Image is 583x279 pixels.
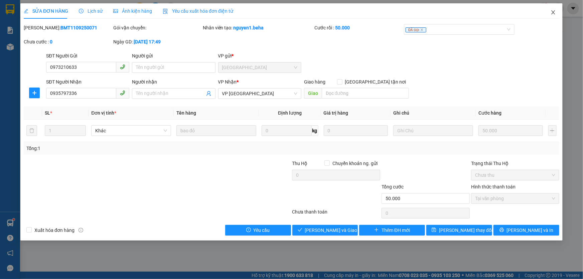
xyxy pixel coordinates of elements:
span: Đơn vị tính [91,110,116,116]
div: Chưa thanh toán [292,208,381,220]
span: printer [499,228,504,233]
div: Trạng thái Thu Hộ [471,160,559,167]
button: check[PERSON_NAME] và Giao hàng [292,225,358,236]
span: check [298,228,302,233]
div: Tổng: 1 [26,145,225,152]
span: [GEOGRAPHIC_DATA] tận nơi [342,78,409,86]
b: 50.000 [335,25,350,30]
span: Cước hàng [478,110,501,116]
span: close [420,28,424,31]
div: VP gửi [218,52,301,59]
span: ĐẮK LẮK [222,62,297,73]
span: save [432,228,436,233]
th: Ghi chú [391,107,476,120]
span: Tổng cước [382,184,404,189]
button: plus [548,125,557,136]
div: SĐT Người Gửi [46,52,129,59]
span: picture [113,9,118,13]
b: 0 [50,39,52,44]
span: Khác [95,126,167,136]
button: plus [29,88,40,98]
span: Chuyển khoản ng. gửi [330,160,380,167]
span: Tại văn phòng [475,193,555,203]
b: BMT1109250071 [60,25,97,30]
span: SL [45,110,50,116]
span: Giao [304,88,322,99]
span: exclamation-circle [246,228,251,233]
div: Chưa cước : [24,38,112,45]
span: Định lượng [278,110,302,116]
span: user-add [206,91,211,96]
span: [PERSON_NAME] thay đổi [439,227,492,234]
span: Thu Hộ [292,161,307,166]
span: VP Nhận [218,79,237,85]
span: plus [29,90,39,96]
b: [DATE] 17:49 [134,39,161,44]
img: icon [163,9,168,14]
div: SĐT Người Nhận [46,78,129,86]
span: Ảnh kiện hàng [113,8,152,14]
div: Người nhận [132,78,215,86]
span: close [551,10,556,15]
input: 0 [324,125,388,136]
label: Hình thức thanh toán [471,184,516,189]
span: info-circle [79,228,83,233]
span: Yêu cầu xuất hóa đơn điện tử [163,8,233,14]
span: Yêu cầu [254,227,270,234]
input: VD: Bàn, Ghế [176,125,256,136]
span: plus [374,228,379,233]
button: printer[PERSON_NAME] và In [493,225,559,236]
span: SỬA ĐƠN HÀNG [24,8,68,14]
span: Giá trị hàng [324,110,348,116]
button: Close [544,3,563,22]
span: Lịch sử [79,8,103,14]
button: exclamation-circleYêu cầu [225,225,291,236]
div: [PERSON_NAME]: [24,24,112,31]
div: Ngày GD: [113,38,201,45]
span: phone [120,90,125,96]
input: Ghi Chú [393,125,473,136]
span: Chưa thu [475,170,555,180]
span: Tên hàng [176,110,196,116]
div: Cước rồi : [314,24,403,31]
div: Gói vận chuyển: [113,24,201,31]
span: edit [24,9,28,13]
b: nguyen1.beha [234,25,264,30]
div: Người gửi [132,52,215,59]
span: VP PHÚ YÊN [222,89,297,99]
span: Thêm ĐH mới [382,227,410,234]
div: Nhân viên tạo: [203,24,313,31]
input: 0 [478,125,543,136]
button: save[PERSON_NAME] thay đổi [426,225,492,236]
span: [PERSON_NAME] và Giao hàng [305,227,369,234]
span: ĐÃ GỌI [406,27,426,32]
span: kg [312,125,318,136]
button: plusThêm ĐH mới [359,225,425,236]
span: clock-circle [79,9,84,13]
span: Giao hàng [304,79,325,85]
span: Xuất hóa đơn hàng [32,227,77,234]
span: phone [120,64,125,69]
span: [PERSON_NAME] và In [507,227,554,234]
input: Dọc đường [322,88,409,99]
button: delete [26,125,37,136]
